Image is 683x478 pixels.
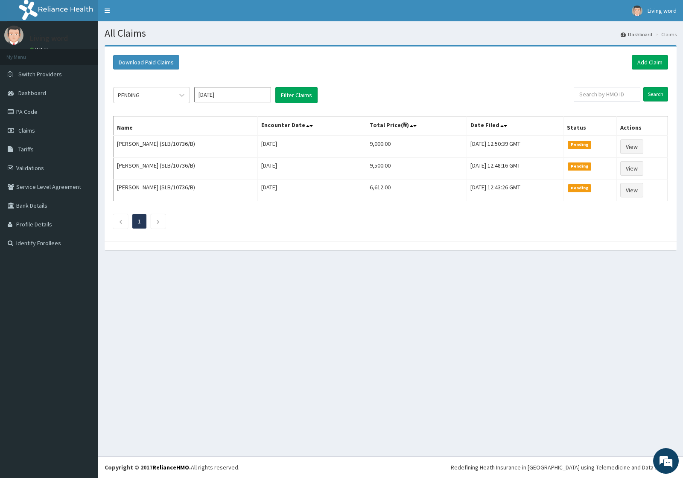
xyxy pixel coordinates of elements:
[451,463,677,472] div: Redefining Heath Insurance in [GEOGRAPHIC_DATA] using Telemedicine and Data Science!
[114,180,258,201] td: [PERSON_NAME] (SLB/10736/B)
[366,158,467,180] td: 9,500.00
[467,116,563,136] th: Date Filed
[113,55,179,70] button: Download Paid Claims
[105,28,677,39] h1: All Claims
[138,217,141,225] a: Page 1 is your current page
[366,180,467,201] td: 6,612.00
[632,55,668,70] a: Add Claim
[620,139,643,154] a: View
[258,180,366,201] td: [DATE]
[30,46,50,52] a: Online
[632,6,642,16] img: User Image
[366,136,467,158] td: 9,000.00
[616,116,668,136] th: Actions
[258,158,366,180] td: [DATE]
[258,136,366,158] td: [DATE]
[156,217,160,225] a: Next page
[568,184,591,192] span: Pending
[568,162,591,170] span: Pending
[258,116,366,136] th: Encounter Date
[114,136,258,158] td: [PERSON_NAME] (SLB/10736/B)
[18,89,46,97] span: Dashboard
[643,87,668,101] input: Search
[114,116,258,136] th: Name
[467,136,563,158] td: [DATE] 12:50:39 GMT
[563,116,617,136] th: Status
[467,158,563,180] td: [DATE] 12:48:16 GMT
[118,91,140,99] div: PENDING
[648,7,677,14] span: Living word
[18,70,62,78] span: Switch Providers
[18,127,35,134] span: Claims
[653,31,677,38] li: Claims
[18,145,34,153] span: Tariffs
[275,87,318,103] button: Filter Claims
[152,464,189,471] a: RelianceHMO
[30,35,68,42] p: Living word
[119,217,123,225] a: Previous page
[620,161,643,176] a: View
[620,183,643,197] a: View
[467,180,563,201] td: [DATE] 12:43:26 GMT
[574,87,641,101] input: Search by HMO ID
[4,26,23,45] img: User Image
[568,141,591,148] span: Pending
[98,456,683,478] footer: All rights reserved.
[366,116,467,136] th: Total Price(₦)
[105,464,191,471] strong: Copyright © 2017 .
[621,31,652,38] a: Dashboard
[194,87,271,102] input: Select Month and Year
[114,158,258,180] td: [PERSON_NAME] (SLB/10736/B)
